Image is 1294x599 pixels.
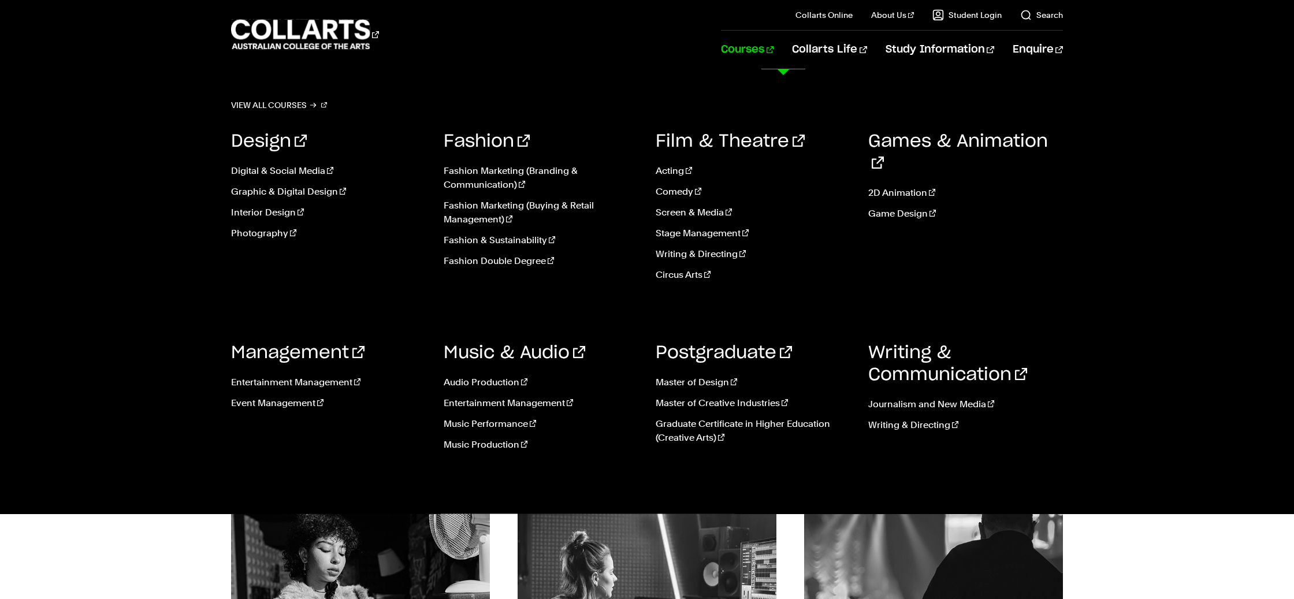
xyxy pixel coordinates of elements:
a: Collarts Life [792,31,867,69]
a: Music Production [444,438,639,452]
a: Comedy [656,185,851,199]
a: Screen & Media [656,206,851,219]
a: About Us [871,9,914,21]
a: Music & Audio [444,344,585,362]
a: Acting [656,164,851,178]
a: Event Management [231,396,426,410]
a: Digital & Social Media [231,164,426,178]
a: Enquire [1013,31,1063,69]
a: Music Performance [444,417,639,431]
a: Graphic & Digital Design [231,185,426,199]
a: Postgraduate [656,344,792,362]
a: Audio Production [444,375,639,389]
a: Interior Design [231,206,426,219]
a: Fashion Marketing (Branding & Communication) [444,164,639,192]
a: Writing & Directing [656,247,851,261]
a: Study Information [886,31,994,69]
a: Circus Arts [656,268,851,282]
a: Entertainment Management [444,396,639,410]
a: Collarts Online [795,9,853,21]
a: Game Design [868,207,1064,221]
a: Design [231,133,307,150]
a: View all courses [231,97,327,113]
a: Photography [231,226,426,240]
a: Stage Management [656,226,851,240]
a: Fashion & Sustainability [444,233,639,247]
a: Journalism and New Media [868,397,1064,411]
a: Courses [721,31,774,69]
a: Fashion Double Degree [444,254,639,268]
a: 2D Animation [868,186,1064,200]
a: Games & Animation [868,133,1048,172]
a: Search [1020,9,1063,21]
a: Writing & Communication [868,344,1027,384]
a: Graduate Certificate in Higher Education (Creative Arts) [656,417,851,445]
a: Fashion Marketing (Buying & Retail Management) [444,199,639,226]
a: Management [231,344,365,362]
div: Go to homepage [231,18,379,51]
a: Fashion [444,133,530,150]
a: Writing & Directing [868,418,1064,432]
a: Student Login [932,9,1002,21]
a: Film & Theatre [656,133,805,150]
a: Master of Creative Industries [656,396,851,410]
a: Master of Design [656,375,851,389]
a: Entertainment Management [231,375,426,389]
